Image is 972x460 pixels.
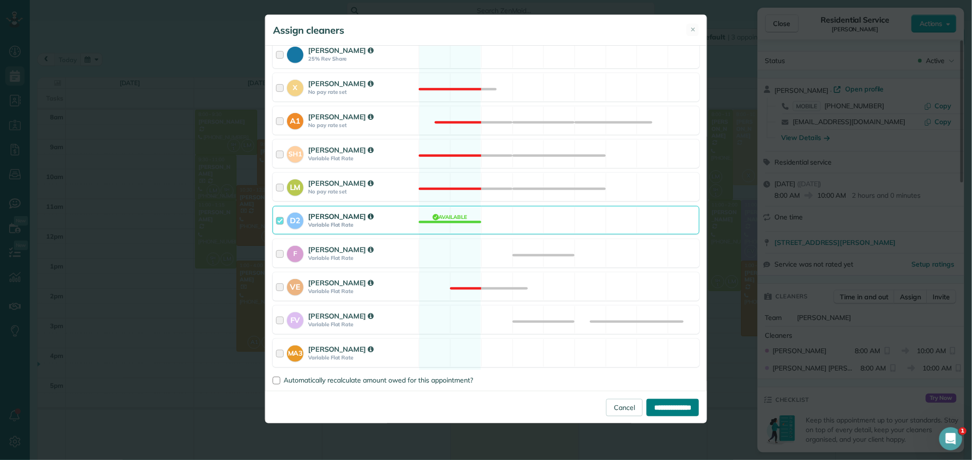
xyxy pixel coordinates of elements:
[6,4,25,22] button: go back
[308,354,416,361] strong: Variable Flat Rate
[308,288,416,294] strong: Variable Flat Rate
[308,221,416,228] strong: Variable Flat Rate
[8,65,185,165] div: Alexandre says…
[308,79,374,88] strong: [PERSON_NAME]
[287,113,303,127] strong: A1
[43,81,95,89] span: [PERSON_NAME]
[165,311,180,327] button: Send a message…
[939,427,962,450] iframe: Intercom live chat
[284,376,473,384] span: Automatically recalculate amount owed for this appointment?
[308,145,374,154] strong: [PERSON_NAME]
[308,311,374,320] strong: [PERSON_NAME]
[308,345,374,354] strong: [PERSON_NAME]
[959,427,967,435] span: 1
[47,12,89,22] p: Active 9h ago
[690,25,696,34] span: ✕
[169,4,186,21] div: Close
[308,155,416,162] strong: Variable Flat Rate
[308,55,416,62] strong: 25% Rev Share
[287,179,303,193] strong: LM
[273,24,344,37] h5: Assign cleaners
[27,5,43,21] img: Profile image for Alexandre
[287,279,303,293] strong: VE
[308,122,416,128] strong: No pay rate set
[308,278,374,287] strong: [PERSON_NAME]
[287,213,303,226] strong: D2
[8,65,185,153] div: Profile image for Alexandre[PERSON_NAME]from ZenMaid📱 ZenMaid Mobile Update v7.16.2Hi [PERSON_NAM...
[287,80,303,93] strong: X
[308,179,374,188] strong: [PERSON_NAME]
[308,212,374,221] strong: [PERSON_NAME]
[606,399,643,416] a: Cancel
[150,4,169,22] button: Home
[20,77,35,93] img: Profile image for Alexandre
[20,101,173,132] h1: 📱 ZenMaid Mobile Update v7.16.2
[308,46,374,55] strong: [PERSON_NAME]
[287,312,303,326] strong: FV
[308,321,416,328] strong: Variable Flat Rate
[308,255,416,261] strong: Variable Flat Rate
[308,188,416,195] strong: No pay rate set
[308,245,374,254] strong: [PERSON_NAME]
[30,315,38,323] button: Gif picker
[287,246,303,259] strong: F
[47,5,109,12] h1: [PERSON_NAME]
[308,89,416,95] strong: No pay rate set
[287,345,303,358] strong: MA3
[308,112,374,121] strong: [PERSON_NAME]
[15,315,23,323] button: Emoji picker
[46,315,53,323] button: Upload attachment
[95,81,138,89] span: from ZenMaid
[8,295,184,311] textarea: Message…
[287,146,303,159] strong: SH1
